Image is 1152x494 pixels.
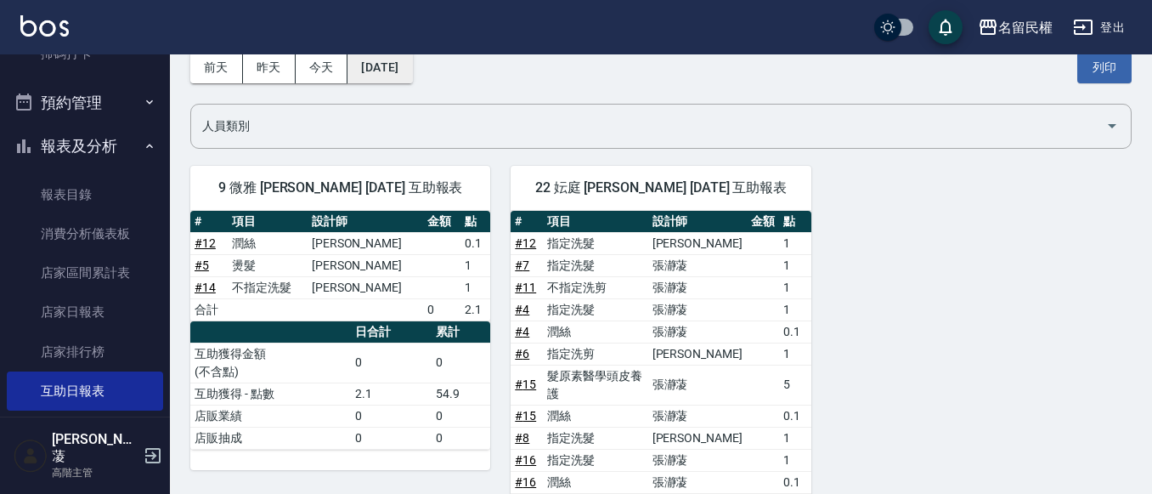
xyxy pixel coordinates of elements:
td: 指定洗剪 [543,343,648,365]
td: 潤絲 [543,471,648,493]
img: Logo [20,15,69,37]
button: 報表及分析 [7,124,163,168]
th: 金額 [423,211,460,233]
button: save [929,10,963,44]
a: 報表目錄 [7,175,163,214]
td: 0.1 [779,405,811,427]
td: 0 [432,343,490,383]
td: 張瀞蓤 [648,405,747,427]
a: 互助月報表 [7,411,163,450]
td: 潤絲 [543,405,648,427]
td: 1 [779,343,811,365]
td: 潤絲 [543,321,648,343]
td: [PERSON_NAME] [648,232,747,254]
a: #15 [515,378,536,391]
td: 張瀞蓤 [648,254,747,276]
a: #6 [515,347,529,361]
td: 燙髮 [228,254,307,276]
td: 指定洗髮 [543,449,648,471]
td: 5 [779,365,811,405]
td: 指定洗髮 [543,298,648,321]
td: 1 [460,276,490,298]
td: 指定洗髮 [543,232,648,254]
td: 合計 [190,298,228,321]
span: 9 微雅 [PERSON_NAME] [DATE] 互助報表 [211,179,470,196]
td: 1 [779,449,811,471]
td: 54.9 [432,383,490,405]
a: #7 [515,258,529,272]
a: 消費分析儀表板 [7,214,163,253]
td: 1 [779,232,811,254]
table: a dense table [190,321,490,450]
td: 1 [779,298,811,321]
td: 1 [460,254,490,276]
td: 潤絲 [228,232,307,254]
td: [PERSON_NAME] [308,232,423,254]
button: 預約管理 [7,81,163,125]
button: 登出 [1066,12,1132,43]
td: 0 [432,405,490,427]
th: 項目 [228,211,307,233]
a: 掃碼打卡 [7,34,163,73]
th: 項目 [543,211,648,233]
a: 店家區間累計表 [7,253,163,292]
button: 昨天 [243,52,296,83]
td: 1 [779,276,811,298]
td: [PERSON_NAME] [648,427,747,449]
a: 店家排行榜 [7,332,163,372]
td: 2.1 [460,298,490,321]
a: #4 [515,325,529,338]
td: [PERSON_NAME] [308,276,423,298]
th: 日合計 [351,321,432,344]
a: 互助日報表 [7,372,163,411]
a: #4 [515,303,529,316]
a: #11 [515,281,536,294]
td: 不指定洗剪 [543,276,648,298]
td: 0 [351,427,432,449]
td: 2.1 [351,383,432,405]
td: [PERSON_NAME] [648,343,747,365]
td: 店販業績 [190,405,351,427]
td: 張瀞蓤 [648,321,747,343]
td: 髮原素醫學頭皮養護 [543,365,648,405]
a: #14 [195,281,216,294]
td: 1 [779,427,811,449]
button: 前天 [190,52,243,83]
a: #15 [515,409,536,423]
a: #16 [515,475,536,489]
a: 店家日報表 [7,292,163,332]
span: 22 妘庭 [PERSON_NAME] [DATE] 互助報表 [531,179,790,196]
th: # [511,211,543,233]
h5: [PERSON_NAME]蓤 [52,431,138,465]
td: 不指定洗髮 [228,276,307,298]
th: 累計 [432,321,490,344]
td: [PERSON_NAME] [308,254,423,276]
td: 指定洗髮 [543,254,648,276]
td: 張瀞蓤 [648,298,747,321]
button: 列印 [1077,52,1132,83]
a: #12 [515,236,536,250]
td: 店販抽成 [190,427,351,449]
th: 設計師 [648,211,747,233]
td: 張瀞蓤 [648,365,747,405]
a: #12 [195,236,216,250]
td: 0.1 [460,232,490,254]
td: 1 [779,254,811,276]
th: 點 [460,211,490,233]
td: 0.1 [779,471,811,493]
td: 張瀞蓤 [648,449,747,471]
td: 0 [351,343,432,383]
td: 互助獲得金額 (不含點) [190,343,351,383]
table: a dense table [190,211,490,321]
td: 張瀞蓤 [648,276,747,298]
td: 0.1 [779,321,811,343]
td: 0 [432,427,490,449]
input: 人員名稱 [198,111,1098,141]
th: 金額 [747,211,779,233]
p: 高階主管 [52,465,138,480]
td: 指定洗髮 [543,427,648,449]
a: #8 [515,431,529,445]
td: 0 [423,298,460,321]
th: 點 [779,211,811,233]
button: 今天 [296,52,348,83]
